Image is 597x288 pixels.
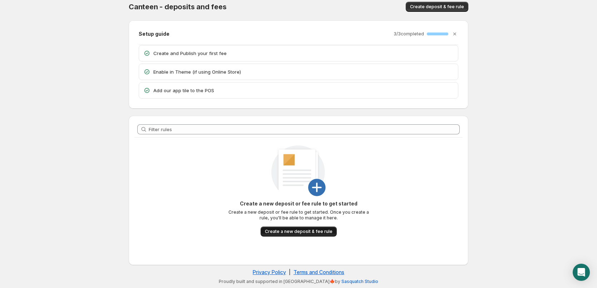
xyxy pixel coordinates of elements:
a: Privacy Policy [253,269,286,275]
a: Terms and Conditions [293,269,344,275]
span: Canteen - deposits and fees [129,3,227,11]
span: Create deposit & fee rule [410,4,464,10]
p: 3 / 3 completed [394,31,424,37]
span: | [289,269,291,275]
a: Sasquatch Studio [341,279,378,284]
input: Filter rules [149,124,460,134]
h2: Setup guide [139,30,169,38]
button: Create a new deposit & fee rule [261,227,337,237]
button: Create deposit & fee rule [406,2,468,12]
div: Open Intercom Messenger [573,264,590,281]
p: Create a new deposit or fee rule to get started [227,200,370,207]
p: Add our app tile to the POS [153,87,454,94]
button: Dismiss setup guide [450,29,460,39]
p: Create a new deposit or fee rule to get started. Once you create a rule, you'll be able to manage... [227,209,370,221]
p: Create and Publish your first fee [153,50,454,57]
span: Create a new deposit & fee rule [265,229,332,234]
p: Proudly built and supported in [GEOGRAPHIC_DATA]🍁by [132,279,465,284]
p: Enable in Theme (if using Online Store) [153,68,454,75]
